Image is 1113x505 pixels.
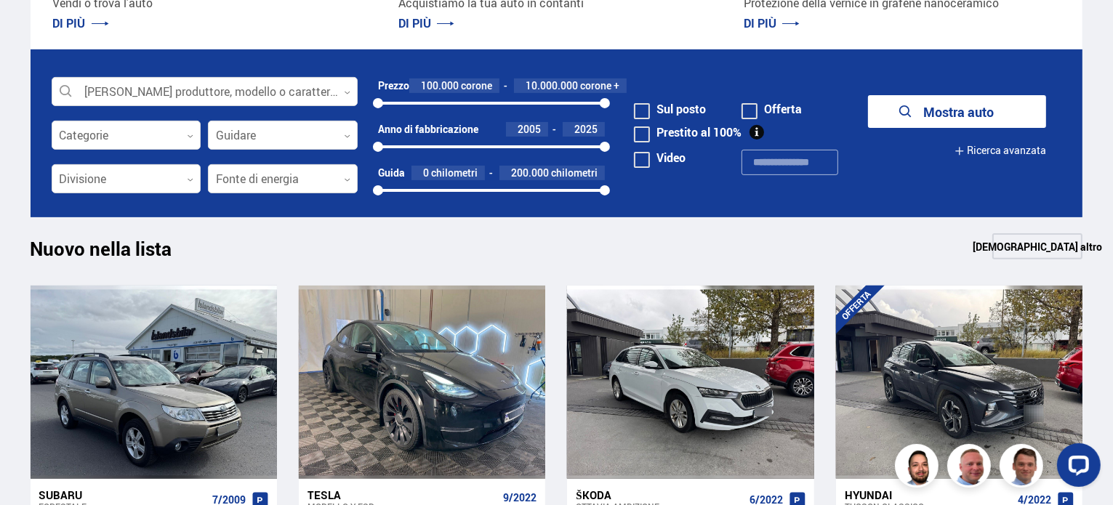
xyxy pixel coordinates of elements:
[897,446,941,490] img: nhp88E3Fdnt1Opn2.png
[1045,437,1106,498] iframe: LiveChat chat widget
[868,95,1046,128] button: Mostra auto
[378,122,478,136] font: Anno di fabbricazione
[574,122,598,136] font: 2025
[39,488,83,502] font: Subaru
[398,15,454,31] a: DI PIÙ
[398,15,431,31] font: DI PIÙ
[431,166,478,179] font: chilometri
[656,150,686,166] font: Video
[764,101,802,117] font: Offerta
[614,78,619,92] font: +
[656,124,742,140] font: Prestito al 100%
[551,166,598,179] font: chilometri
[744,15,800,31] a: DI PIÙ
[378,166,405,179] font: Guida
[423,166,429,179] font: 0
[955,134,1046,167] button: Ricerca avanzata
[1002,446,1045,490] img: FbJEzSuNWCJXmdc-.webp
[744,15,776,31] font: DI PIÙ
[511,166,549,179] font: 200.000
[526,78,578,92] font: 10.000.000
[421,78,459,92] font: 100.000
[53,15,86,31] font: DI PIÙ
[53,15,109,31] a: DI PIÙ
[503,490,537,504] font: 9/2022
[378,78,409,92] font: Prezzo
[845,488,892,502] font: Hyundai
[923,103,994,121] font: Mostra auto
[31,235,172,262] font: Nuovo nella lista
[461,78,492,92] font: corone
[992,233,1082,259] a: [DEMOGRAPHIC_DATA] altro
[967,143,1046,157] font: Ricerca avanzata
[656,101,706,117] font: Sul posto
[308,488,341,502] font: Tesla
[973,240,1103,254] font: [DEMOGRAPHIC_DATA] altro
[949,446,993,490] img: siFngHWaQ9KaOqBr.png
[576,488,611,502] font: Škoda
[518,122,541,136] font: 2005
[580,78,611,92] font: corone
